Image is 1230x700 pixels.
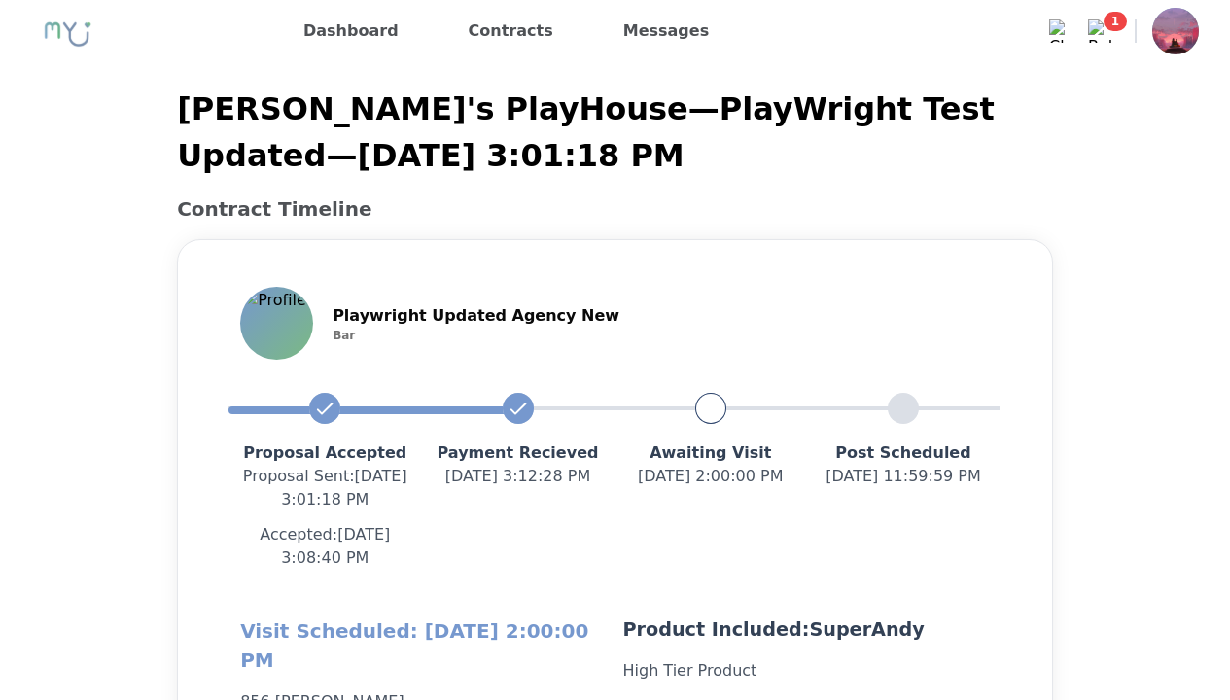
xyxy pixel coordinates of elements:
[461,16,561,47] a: Contracts
[1088,19,1111,43] img: Bell
[615,465,807,488] p: [DATE] 2:00:00 PM
[807,465,1000,488] p: [DATE] 11:59:59 PM
[1104,12,1127,31] span: 1
[807,441,1000,465] p: Post Scheduled
[228,523,421,570] p: Accepted: [DATE] 3:08:40 PM
[240,616,607,675] h2: Visit Scheduled: [DATE] 2:00:00 PM
[333,328,619,343] p: Bar
[1049,19,1072,43] img: Chat
[228,441,421,465] p: Proposal Accepted
[333,304,619,328] p: Playwright Updated Agency New
[242,289,311,358] img: Profile
[421,465,614,488] p: [DATE] 3:12:28 PM
[177,194,1053,224] h2: Contract Timeline
[615,16,717,47] a: Messages
[177,86,1053,179] p: [PERSON_NAME]'s PlayHouse — PlayWright Test Updated — [DATE] 3:01:18 PM
[228,465,421,511] p: Proposal Sent : [DATE] 3:01:18 PM
[615,441,807,465] p: Awaiting Visit
[623,659,990,682] p: High Tier Product
[1152,8,1199,54] img: Profile
[623,616,990,644] p: Product Included: SuperAndy
[296,16,406,47] a: Dashboard
[421,441,614,465] p: Payment Recieved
